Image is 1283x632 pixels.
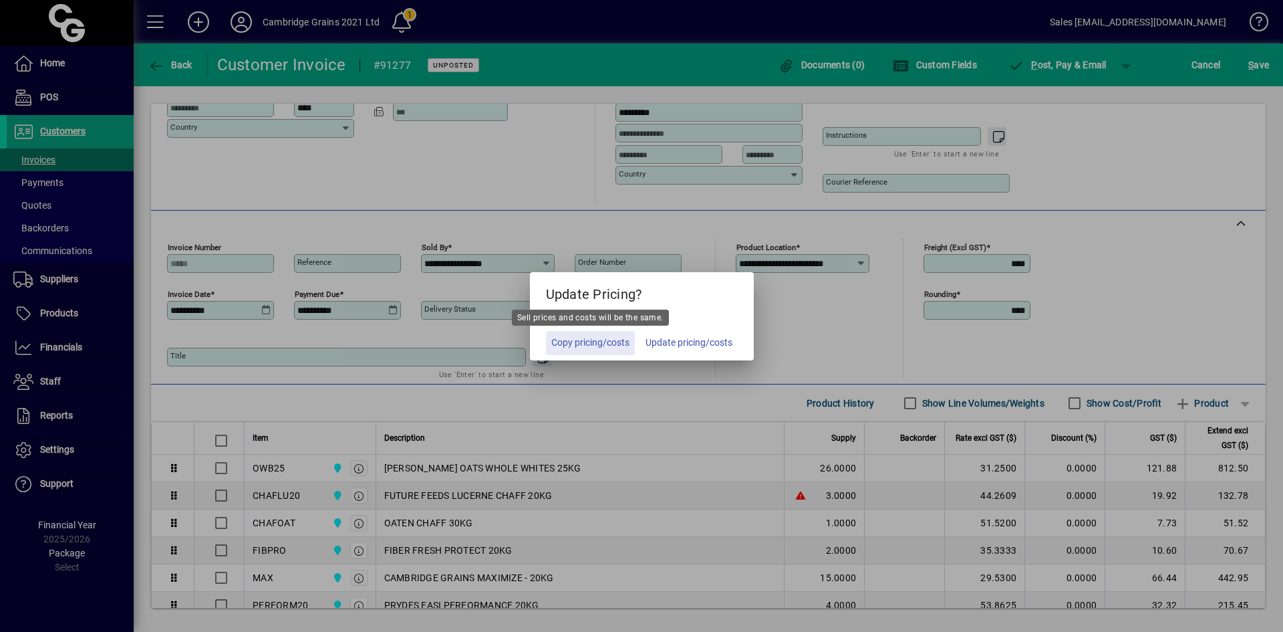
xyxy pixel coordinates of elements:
[546,331,635,355] button: Copy pricing/costs
[530,272,754,311] h5: Update Pricing?
[646,336,732,350] span: Update pricing/costs
[640,331,738,355] button: Update pricing/costs
[512,310,669,326] div: Sell prices and costs will be the same.
[551,336,629,350] span: Copy pricing/costs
